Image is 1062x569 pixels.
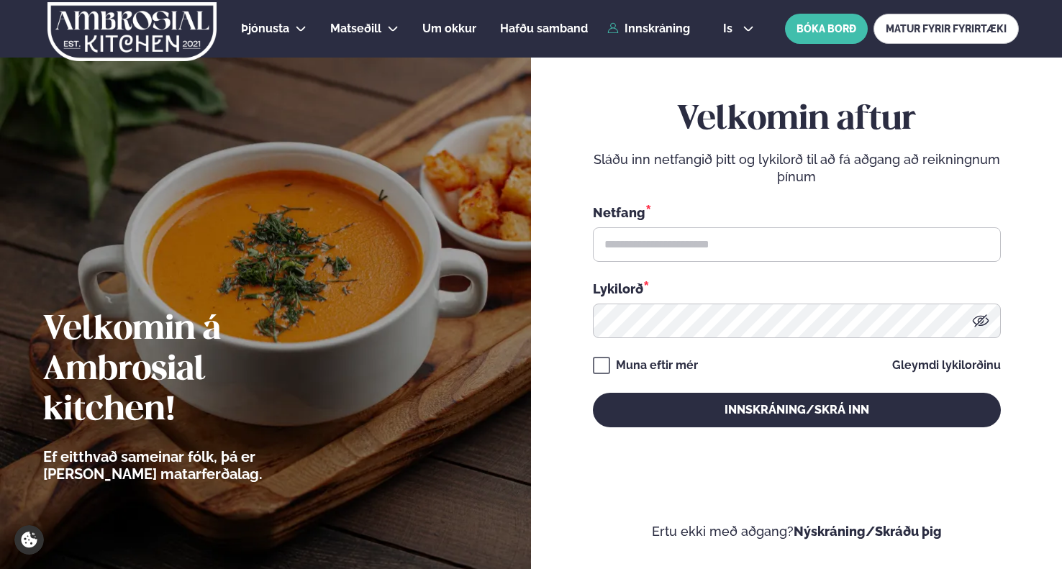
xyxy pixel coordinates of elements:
a: Hafðu samband [500,20,588,37]
button: is [712,23,766,35]
a: Gleymdi lykilorðinu [892,360,1001,371]
p: Sláðu inn netfangið þitt og lykilorð til að fá aðgang að reikningnum þínum [593,151,1001,186]
div: Lykilorð [593,279,1001,298]
a: Þjónusta [241,20,289,37]
a: Cookie settings [14,525,44,555]
h2: Velkomin á Ambrosial kitchen! [43,310,342,431]
button: BÓKA BORÐ [785,14,868,44]
div: Netfang [593,203,1001,222]
h2: Velkomin aftur [593,100,1001,140]
span: is [723,23,737,35]
a: Matseðill [330,20,381,37]
img: logo [46,2,218,61]
a: Um okkur [422,20,476,37]
p: Ertu ekki með aðgang? [574,523,1019,540]
span: Um okkur [422,22,476,35]
span: Matseðill [330,22,381,35]
span: Þjónusta [241,22,289,35]
a: MATUR FYRIR FYRIRTÆKI [873,14,1019,44]
a: Innskráning [607,22,690,35]
span: Hafðu samband [500,22,588,35]
p: Ef eitthvað sameinar fólk, þá er [PERSON_NAME] matarferðalag. [43,448,342,483]
button: Innskráning/Skrá inn [593,393,1001,427]
a: Nýskráning/Skráðu þig [794,524,942,539]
